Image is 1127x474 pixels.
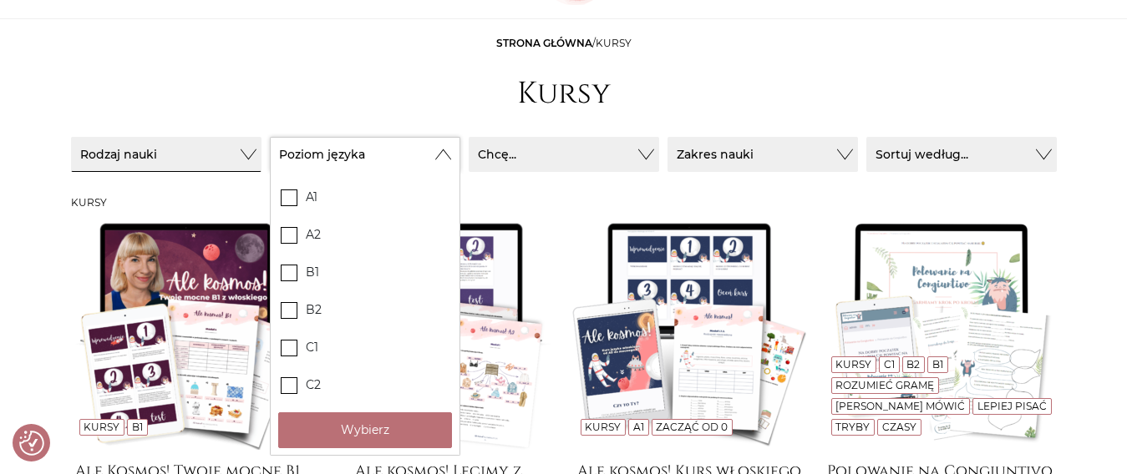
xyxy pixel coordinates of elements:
button: Chcę... [469,137,659,172]
label: B1 [271,254,459,291]
a: Kursy [585,421,621,433]
label: C1 [271,329,459,366]
label: A1 [271,179,459,216]
a: Kursy [84,421,119,433]
button: Rodzaj nauki [71,137,261,172]
a: Lepiej pisać [977,400,1047,412]
a: Kursy [835,358,871,371]
a: Tryby [835,421,870,433]
a: C1 [884,358,895,371]
h1: Kursy [517,76,611,112]
label: B2 [271,291,459,329]
a: Strona główna [496,37,592,49]
button: Sortuj według... [866,137,1057,172]
span: / [496,37,632,49]
button: Poziom języka [270,137,460,172]
h3: Kursy [71,197,1057,209]
div: Rodzaj nauki [270,172,460,456]
a: [PERSON_NAME] mówić [835,400,965,412]
button: Wybierz [278,412,452,448]
a: B2 [906,358,920,371]
img: Revisit consent button [19,431,44,456]
span: Kursy [596,37,632,49]
a: B1 [932,358,943,371]
a: A1 [633,421,644,433]
a: B1 [132,421,143,433]
button: Zakres nauki [668,137,858,172]
label: A2 [271,216,459,254]
a: Zacząć od 0 [656,421,728,433]
a: Rozumieć gramę [835,379,934,391]
a: Czasy [882,421,916,433]
button: Preferencje co do zgód [19,431,44,456]
label: C2 [271,366,459,404]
